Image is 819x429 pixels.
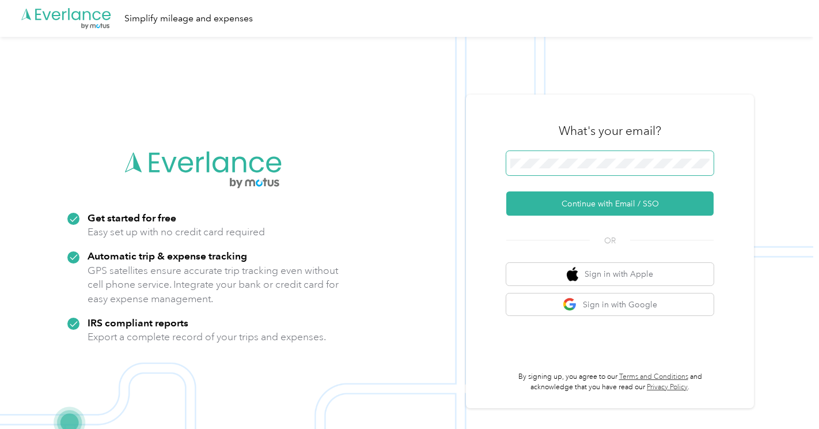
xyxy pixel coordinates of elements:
a: Privacy Policy [647,383,688,392]
img: google logo [563,298,577,312]
strong: Get started for free [88,212,176,224]
button: apple logoSign in with Apple [506,263,714,285]
a: Terms and Conditions [619,372,688,381]
div: Simplify mileage and expenses [124,12,253,26]
h3: What's your email? [559,123,661,139]
button: google logoSign in with Google [506,293,714,316]
button: Continue with Email / SSO [506,191,714,216]
p: GPS satellites ensure accurate trip tracking even without cell phone service. Integrate your bank... [88,264,339,306]
img: apple logo [567,267,578,281]
p: Export a complete record of your trips and expenses. [88,330,326,344]
span: OR [590,235,630,247]
strong: IRS compliant reports [88,317,188,329]
p: Easy set up with no credit card required [88,225,265,239]
strong: Automatic trip & expense tracking [88,250,247,262]
p: By signing up, you agree to our and acknowledge that you have read our . [506,372,714,392]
